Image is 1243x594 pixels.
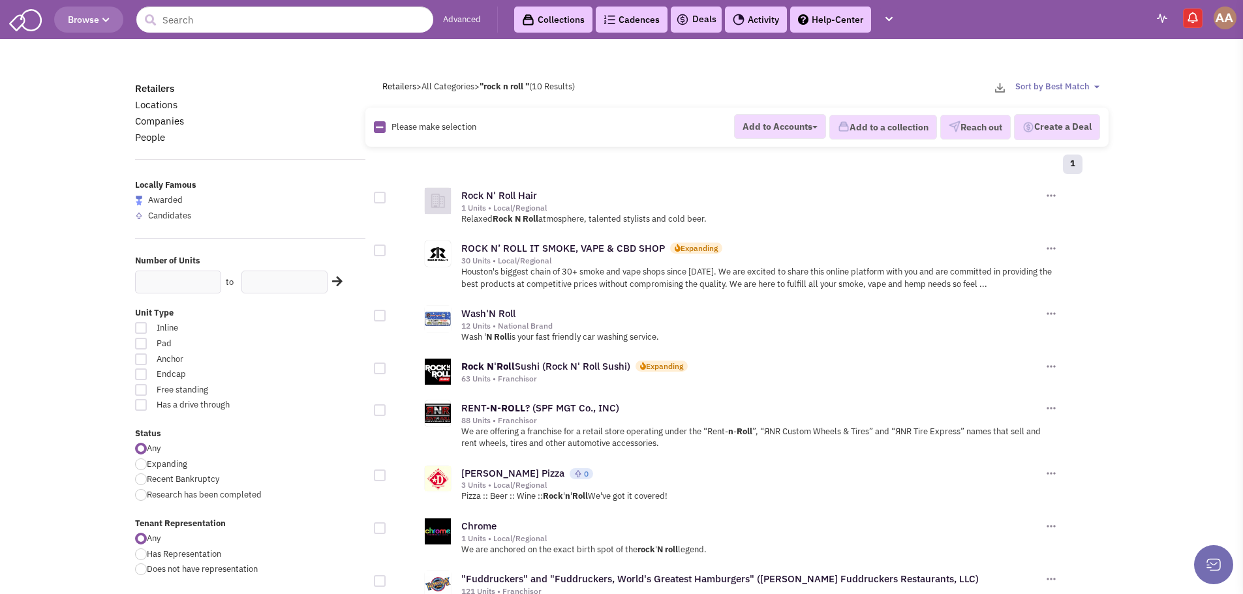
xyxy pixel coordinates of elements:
[461,242,665,254] a: ROCK N’ ROLL IT SMOKE, VAPE & CBD SHOP
[148,194,183,205] span: Awarded
[572,490,588,501] b: Roll
[135,255,366,267] label: Number of Units
[461,307,515,319] a: Wash'N Roll
[474,81,480,92] span: >
[734,114,826,139] button: Add to Accounts
[461,203,1043,213] div: 1 Units • Local/Regional
[497,360,515,372] b: Roll
[148,322,293,334] span: Inline
[135,518,366,530] label: Tenant Representation
[147,548,221,559] span: Has Representation
[382,81,416,92] a: Retailers
[148,384,293,396] span: Free standing
[461,402,619,414] a: RENT-N-ROLL? (SPF MGT Co., INC)
[461,374,1043,384] div: 63 Units • Franchisor
[574,469,582,478] img: locallyfamous-upvote.png
[443,14,481,26] a: Advanced
[1214,7,1236,29] img: Abe Arteaga
[461,490,1058,503] p: Pizza :: Beer :: Wine :: ' ' We've got it covered!
[391,121,476,132] span: Please make selection
[494,331,510,342] b: Roll
[514,7,592,33] a: Collections
[728,426,733,437] b: n
[604,15,615,24] img: Cadences_logo.png
[54,7,123,33] button: Browse
[135,115,184,127] a: Companies
[135,179,366,192] label: Locally Famous
[838,121,850,132] img: icon-collection-lavender.png
[725,7,787,33] a: Activity
[676,12,716,27] a: Deals
[940,115,1011,140] button: Reach out
[584,469,589,479] span: 0
[461,467,564,479] a: [PERSON_NAME] Pizza
[461,520,497,532] a: Chrome
[486,331,492,342] b: N
[416,81,422,92] span: >
[135,131,165,143] a: People
[148,353,293,366] span: Anchor
[1063,155,1082,174] a: 1
[461,266,1058,290] p: Houston's biggest chain of 30+ smoke and vape shops since [DATE]. We are excited to share this on...
[480,81,529,92] b: "rock n roll "
[135,82,174,95] a: Retailers
[9,7,42,31] img: SmartAdmin
[737,426,752,437] b: Roll
[461,572,979,585] a: "Fuddruckers" and "Fuddruckers, World's Greatest Hamburgers" ([PERSON_NAME] Fuddruckers Restauran...
[135,428,366,440] label: Status
[461,321,1043,331] div: 12 Units • National Brand
[422,81,575,92] span: All Categories (10 Results)
[148,338,293,350] span: Pad
[147,458,187,469] span: Expanding
[790,7,871,33] a: Help-Center
[147,533,161,544] span: Any
[515,213,521,224] b: N
[487,360,494,372] b: N
[676,12,689,27] img: icon-deals.svg
[995,83,1005,93] img: download-2-24.png
[135,212,143,220] img: locallyfamous-upvote.png
[1014,114,1100,140] button: Create a Deal
[68,14,110,25] span: Browse
[1022,120,1034,134] img: Deal-Dollar.png
[148,399,293,411] span: Has a drive through
[461,256,1043,266] div: 30 Units • Local/Regional
[461,533,1043,544] div: 1 Units • Local/Regional
[949,121,960,132] img: VectorPaper_Plane.png
[565,490,570,501] b: n
[665,544,678,555] b: roll
[136,7,433,33] input: Search
[596,7,668,33] a: Cadences
[543,490,563,501] b: Rock
[461,189,537,201] a: Rock N' Roll Hair
[135,196,143,205] img: locallyfamous-largeicon.png
[461,480,1043,490] div: 3 Units • Local/Regional
[493,213,513,224] b: Rock
[461,360,630,372] a: Rock N'RollSushi (Rock N' Roll Sushi)
[147,489,262,500] span: Research has been completed
[646,361,683,372] div: Expanding
[522,14,534,26] img: icon-collection-lavender-black.svg
[523,213,538,224] b: Roll
[148,210,191,221] span: Candidates
[461,415,1043,426] div: 88 Units • Franchisor
[461,213,1058,226] p: Relaxed atmosphere, talented stylists and cold beer.
[681,243,718,254] div: Expanding
[829,115,937,140] button: Add to a collection
[461,360,484,372] b: Rock
[798,14,808,25] img: help.png
[147,473,219,484] span: Recent Bankruptcy
[501,402,525,414] b: ROLL
[733,14,744,25] img: Activity.png
[374,121,386,133] img: Rectangle.png
[147,563,258,574] span: Does not have representation
[461,331,1058,344] p: Wash ' is your fast friendly car washing service.
[226,276,234,289] label: to
[637,544,655,555] b: rock
[135,307,366,319] label: Unit Type
[148,368,293,381] span: Endcap
[461,544,1058,556] p: We are anchored on the exact birth spot of the ' legend.
[324,273,345,290] div: Search Nearby
[135,98,177,111] a: Locations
